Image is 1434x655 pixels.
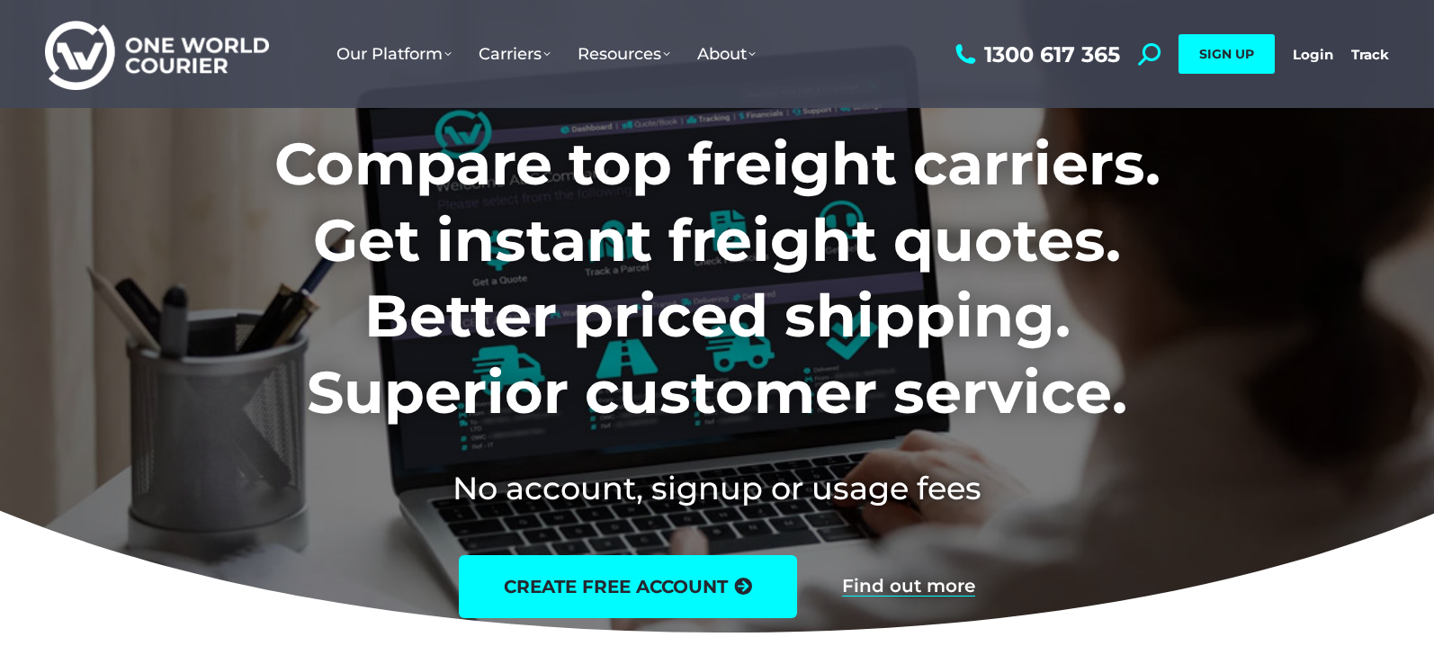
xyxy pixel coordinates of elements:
[1179,34,1275,74] a: SIGN UP
[465,26,564,82] a: Carriers
[45,18,269,91] img: One World Courier
[842,577,975,597] a: Find out more
[459,555,797,618] a: create free account
[1351,46,1389,63] a: Track
[323,26,465,82] a: Our Platform
[578,44,670,64] span: Resources
[684,26,769,82] a: About
[951,43,1120,66] a: 1300 617 365
[564,26,684,82] a: Resources
[479,44,551,64] span: Carriers
[697,44,756,64] span: About
[336,44,452,64] span: Our Platform
[1199,46,1254,62] span: SIGN UP
[156,126,1279,430] h1: Compare top freight carriers. Get instant freight quotes. Better priced shipping. Superior custom...
[1293,46,1333,63] a: Login
[156,466,1279,510] h2: No account, signup or usage fees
